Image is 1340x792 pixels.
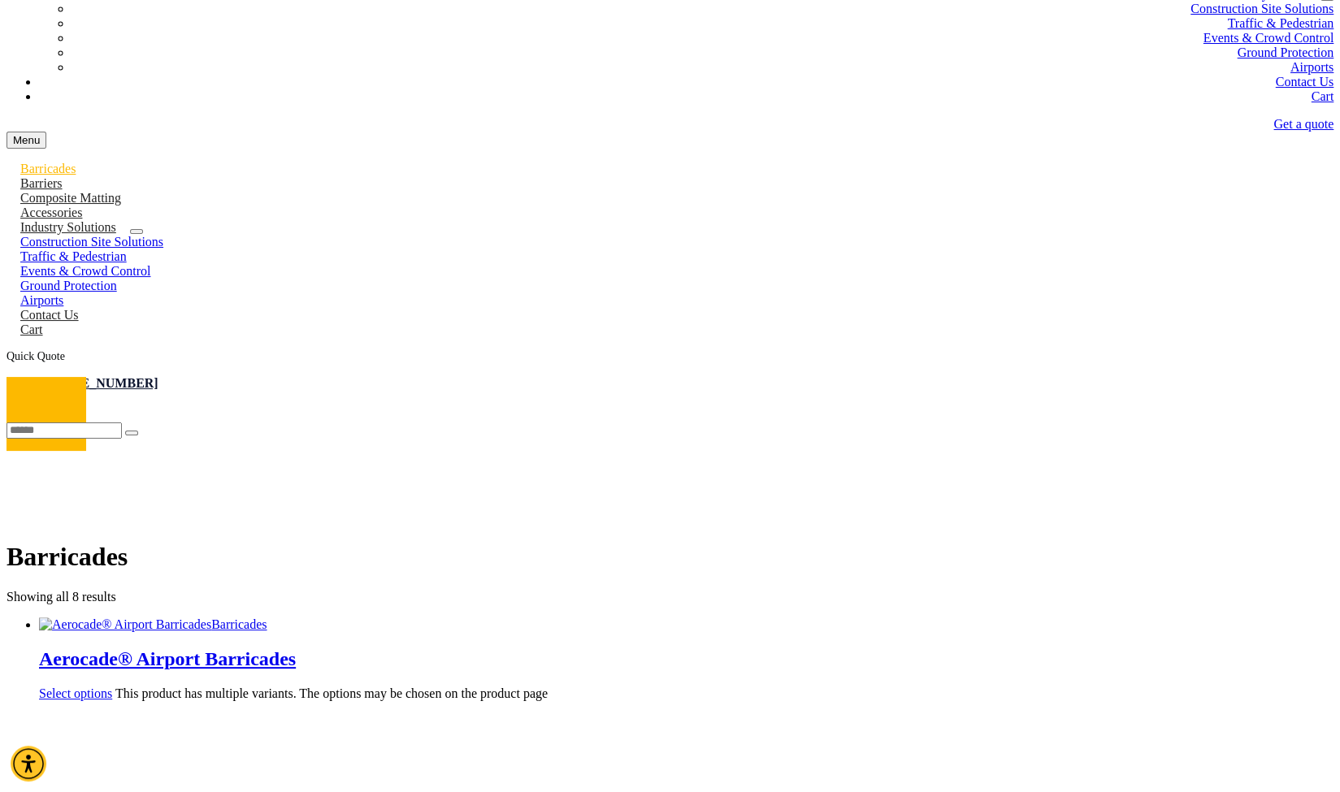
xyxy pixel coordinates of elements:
a: Airports [1290,60,1333,74]
a: Barricades [7,162,89,175]
a: Traffic & Pedestrian [1227,16,1333,30]
img: Aerocade® Airport Barricades [39,617,211,632]
a: Industry Solutions [7,220,130,234]
a: Ground Protection [1237,45,1333,59]
a: Ground Protection [7,279,131,292]
span: This product has multiple variants. The options may be chosen on the product page [115,686,548,700]
a: Accessories [7,206,96,219]
a: Traffic & Pedestrian [7,249,141,263]
a: Events & Crowd Control [1203,31,1333,45]
a: Cart [7,322,57,336]
a: Barriers [7,176,76,190]
a: Get a quote [1273,117,1333,131]
a: Construction Site Solutions [7,235,177,249]
a: Construction Site Solutions [1190,2,1333,15]
h1: Barricades [7,542,1333,572]
a: Composite Matting [7,191,135,205]
span: Barricades [211,617,267,631]
a: Select options for “Aerocade® Airport Barricades” [39,686,112,700]
p: Showing all 8 results [7,590,1333,604]
button: Search [125,431,138,435]
a: Contact Us [1275,75,1333,89]
div: Accessibility Menu [11,746,46,781]
button: dropdown toggle [130,229,143,234]
span: Menu [13,134,40,146]
button: menu toggle [7,132,46,149]
a: Airports [7,293,77,307]
a: [PHONE_NUMBER] [39,376,158,390]
h2: Aerocade® Airport Barricades [39,648,1333,670]
a: Contact Us [7,308,93,322]
a: Events & Crowd Control [7,264,164,278]
div: Quick Quote [7,350,1333,363]
a: BarricadesAerocade® Airport Barricades [39,617,1333,670]
a: Cart [1311,89,1333,103]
